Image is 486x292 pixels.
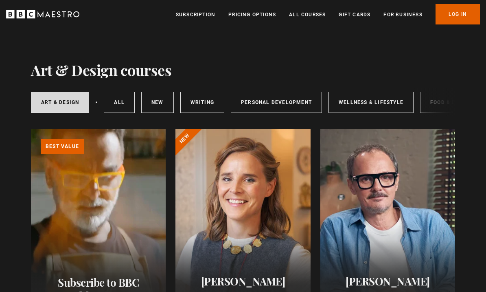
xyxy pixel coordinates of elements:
[185,275,300,288] h2: [PERSON_NAME]
[104,92,135,113] a: All
[339,11,370,19] a: Gift Cards
[330,275,445,288] h2: [PERSON_NAME]
[228,11,276,19] a: Pricing Options
[31,92,89,113] a: Art & Design
[141,92,174,113] a: New
[6,8,79,20] svg: BBC Maestro
[231,92,322,113] a: Personal Development
[328,92,414,113] a: Wellness & Lifestyle
[436,4,480,24] a: Log In
[180,92,224,113] a: Writing
[176,4,480,24] nav: Primary
[41,139,84,154] p: Best value
[176,11,215,19] a: Subscription
[383,11,422,19] a: For business
[31,61,171,78] h1: Art & Design courses
[289,11,326,19] a: All Courses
